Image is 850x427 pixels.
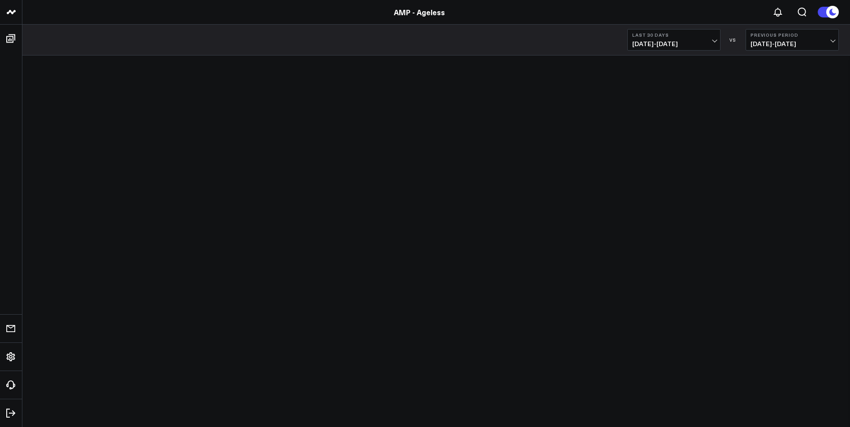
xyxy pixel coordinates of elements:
span: [DATE] - [DATE] [751,40,834,47]
button: Previous Period[DATE]-[DATE] [746,29,839,51]
span: [DATE] - [DATE] [632,40,716,47]
a: AMP - Ageless [394,7,445,17]
b: Last 30 Days [632,32,716,38]
button: Last 30 Days[DATE]-[DATE] [627,29,721,51]
div: VS [725,37,741,43]
b: Previous Period [751,32,834,38]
